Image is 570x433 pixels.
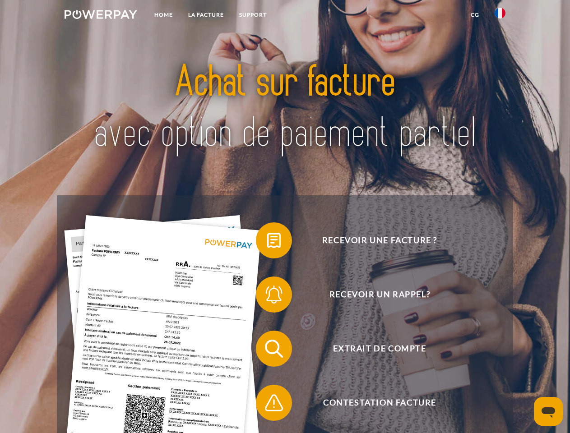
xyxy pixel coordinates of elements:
span: Extrait de compte [269,331,490,367]
button: Recevoir un rappel? [256,276,491,313]
a: Support [232,7,274,23]
img: qb_warning.svg [263,392,285,414]
iframe: Bouton de lancement de la fenêtre de messagerie [534,397,563,426]
img: qb_bell.svg [263,283,285,306]
button: Recevoir une facture ? [256,222,491,258]
img: logo-powerpay-white.svg [65,10,137,19]
span: Contestation Facture [269,385,490,421]
a: CG [463,7,487,23]
span: Recevoir un rappel? [269,276,490,313]
a: Home [147,7,181,23]
img: qb_search.svg [263,337,285,360]
button: Contestation Facture [256,385,491,421]
a: LA FACTURE [181,7,232,23]
button: Extrait de compte [256,331,491,367]
img: qb_bill.svg [263,229,285,252]
span: Recevoir une facture ? [269,222,490,258]
img: fr [495,8,505,18]
img: title-powerpay_fr.svg [86,43,484,173]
